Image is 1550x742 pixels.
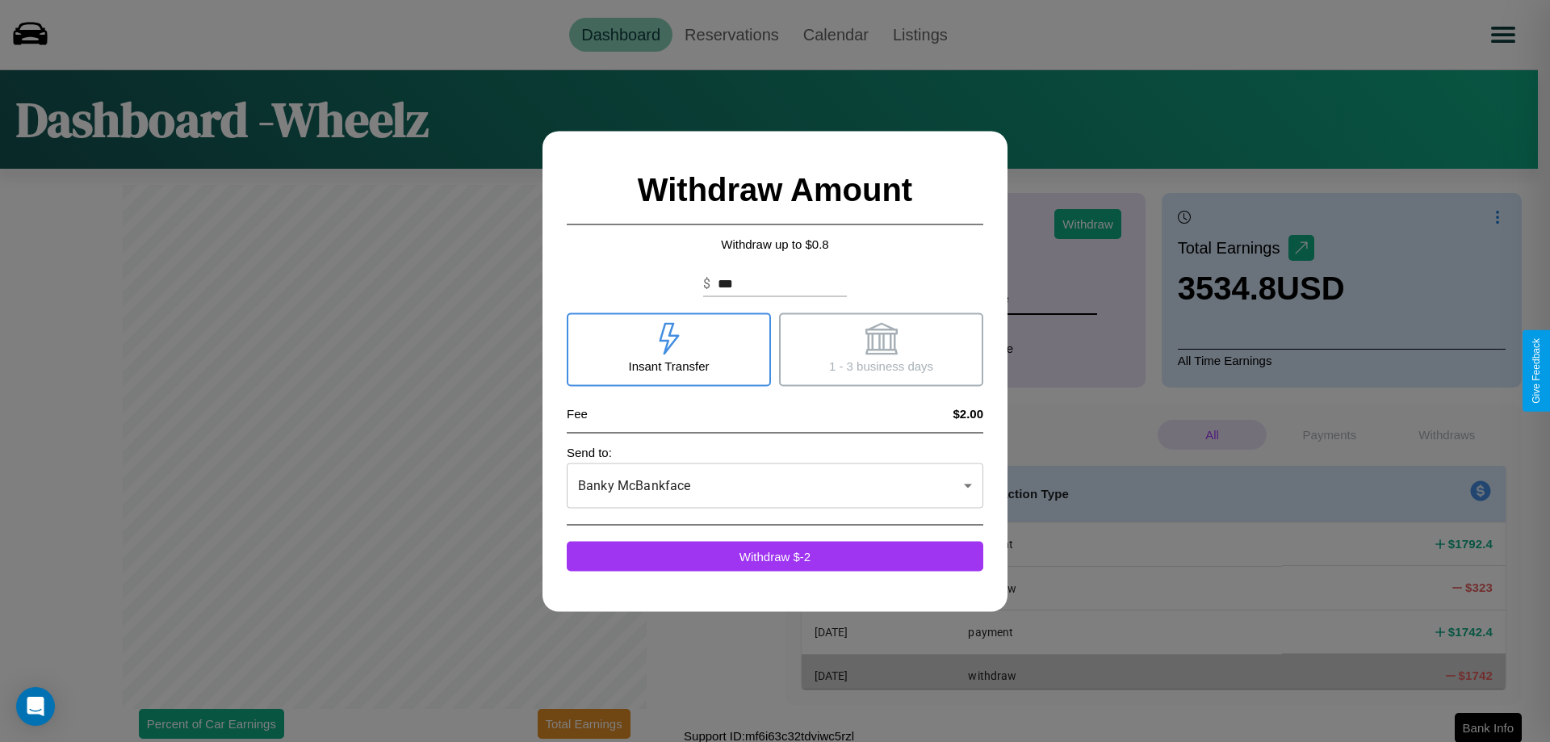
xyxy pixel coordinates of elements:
div: Give Feedback [1531,338,1542,404]
div: Banky McBankface [567,463,983,508]
p: Withdraw up to $ 0.8 [567,233,983,254]
h4: $2.00 [953,406,983,420]
p: Fee [567,402,588,424]
p: Send to: [567,441,983,463]
h2: Withdraw Amount [567,155,983,224]
p: Insant Transfer [628,354,709,376]
p: 1 - 3 business days [829,354,933,376]
p: $ [703,274,710,293]
div: Open Intercom Messenger [16,687,55,726]
button: Withdraw $-2 [567,541,983,571]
